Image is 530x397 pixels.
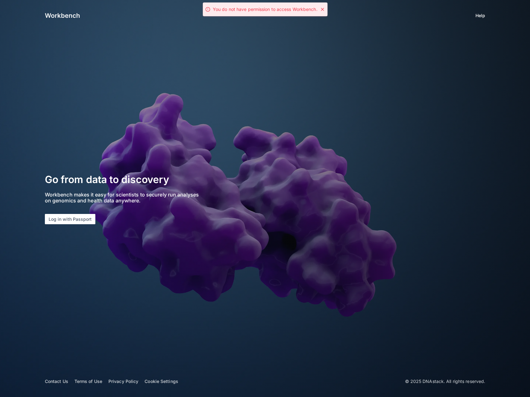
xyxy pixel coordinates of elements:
a: Terms of Use [74,379,102,384]
p: Workbench makes it easy for scientists to securely run analyses on genomics and health data anywh... [45,192,206,204]
p: © 2025 DNAstack. All rights reserved. [405,378,485,385]
a: Privacy Policy [108,379,138,384]
a: Cookie Settings [145,379,178,384]
span: You do not have permission to access Workbench. [213,7,318,12]
a: Help [475,12,485,19]
button: Log in with Passport [45,214,95,224]
h2: Go from data to discovery [45,173,217,187]
img: logo [45,12,80,19]
a: Contact Us [45,379,68,384]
